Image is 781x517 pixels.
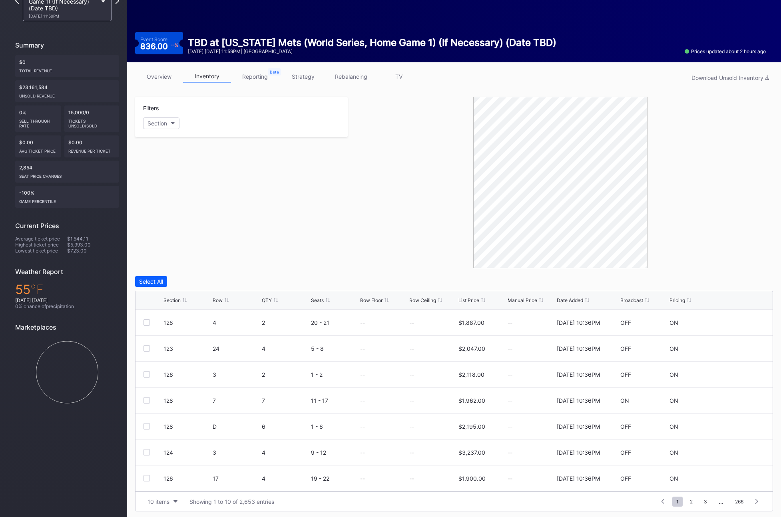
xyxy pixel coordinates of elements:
div: -- % [171,43,178,48]
div: Revenue per ticket [68,145,116,153]
div: 6 [262,423,309,430]
div: 128 [163,319,211,326]
div: Lowest ticket price [15,248,67,254]
button: Section [143,117,179,129]
div: Marketplaces [15,323,119,331]
div: $1,887.00 [458,319,484,326]
div: 126 [163,371,211,378]
div: [DATE] 10:36PM [557,345,600,352]
div: TBD at [US_STATE] Mets (World Series, Home Game 1) (If Necessary) (Date TBD) [188,37,556,48]
div: [DATE] 11:59PM [29,14,98,18]
div: Avg ticket price [19,145,57,153]
div: [DATE] 10:36PM [557,423,600,430]
div: List Price [458,297,479,303]
span: 2 [686,497,697,507]
div: ON [669,423,678,430]
div: -- [360,345,365,352]
div: [DATE] [DATE] [15,297,119,303]
span: 3 [700,497,711,507]
div: $2,195.00 [458,423,485,430]
div: ON [669,345,678,352]
div: -- [360,371,365,378]
div: $23,161,584 [15,80,119,102]
div: $0.00 [15,135,61,157]
div: Average ticket price [15,236,67,242]
button: Download Unsold Inventory [687,72,773,83]
div: -- [409,475,414,482]
div: 4 [262,345,309,352]
div: 15,000/0 [64,105,120,132]
div: OFF [620,449,631,456]
div: ON [620,397,629,404]
a: rebalancing [327,70,375,83]
div: $1,962.00 [458,397,485,404]
span: 1 [672,497,683,507]
div: Pricing [669,297,685,303]
div: 7 [213,397,260,404]
div: Section [163,297,181,303]
div: 17 [213,475,260,482]
div: Tickets Unsold/Sold [68,115,116,128]
div: OFF [620,371,631,378]
div: 24 [213,345,260,352]
div: 55 [15,282,119,297]
div: -- [409,449,414,456]
div: 5 - 8 [311,345,358,352]
div: Date Added [557,297,583,303]
div: 9 - 12 [311,449,358,456]
a: TV [375,70,423,83]
div: Filters [143,105,340,111]
div: $0.00 [64,135,120,157]
div: OFF [620,345,631,352]
div: -- [508,475,555,482]
div: 128 [163,423,211,430]
div: 2 [262,319,309,326]
div: [DATE] 10:36PM [557,371,600,378]
div: -- [508,397,555,404]
div: $1,900.00 [458,475,486,482]
div: $2,047.00 [458,345,485,352]
div: $1,544.11 [67,236,119,242]
div: Row Floor [360,297,383,303]
div: 1 - 2 [311,371,358,378]
div: Summary [15,41,119,49]
div: ON [669,449,678,456]
div: -- [409,345,414,352]
div: ON [669,371,678,378]
div: $5,993.00 [67,242,119,248]
div: Weather Report [15,268,119,276]
div: $3,237.00 [458,449,485,456]
div: QTY [262,297,272,303]
div: seat price changes [19,171,115,179]
div: -- [360,423,365,430]
a: strategy [279,70,327,83]
div: Game percentile [19,196,115,204]
a: reporting [231,70,279,83]
svg: Chart title [15,337,119,407]
div: -- [409,371,414,378]
div: ... [713,498,729,505]
div: Highest ticket price [15,242,67,248]
div: [DATE] 10:36PM [557,475,600,482]
div: $723.00 [67,248,119,254]
div: Prices updated about 2 hours ago [685,48,766,54]
div: Showing 1 to 10 of 2,653 entries [189,498,274,505]
div: OFF [620,423,631,430]
div: 0 % chance of precipitation [15,303,119,309]
div: 4 [213,319,260,326]
div: -100% [15,186,119,208]
div: ON [669,475,678,482]
div: OFF [620,475,631,482]
div: 7 [262,397,309,404]
div: Event Score [140,36,167,42]
div: 124 [163,449,211,456]
div: 0% [15,105,61,132]
div: -- [508,319,555,326]
div: 126 [163,475,211,482]
div: 20 - 21 [311,319,358,326]
div: $2,118.00 [458,371,484,378]
div: $0 [15,55,119,77]
div: 11 - 17 [311,397,358,404]
div: [DATE] 10:36PM [557,319,600,326]
div: D [213,423,260,430]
